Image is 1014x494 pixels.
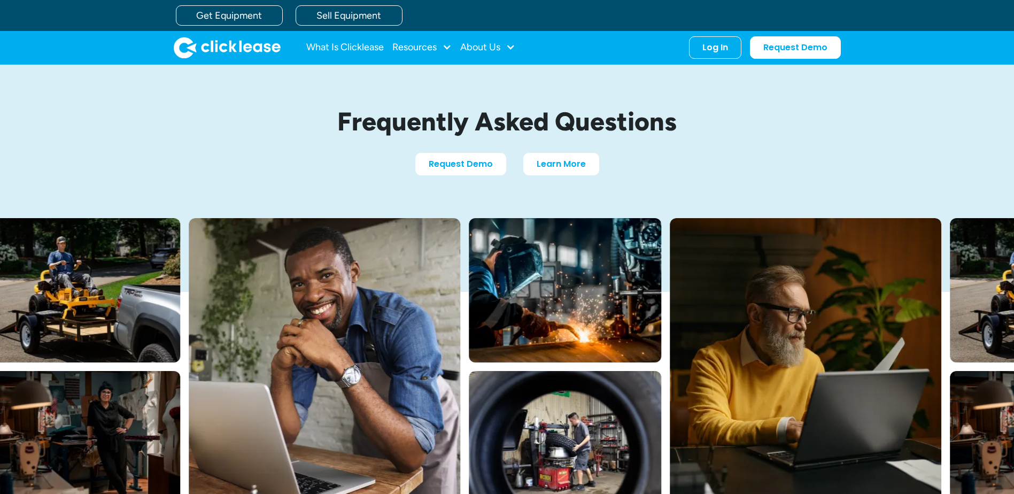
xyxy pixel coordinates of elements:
[469,218,661,362] img: A welder in a large mask working on a large pipe
[174,37,281,58] img: Clicklease logo
[392,37,452,58] div: Resources
[750,36,841,59] a: Request Demo
[702,42,728,53] div: Log In
[256,107,758,136] h1: Frequently Asked Questions
[174,37,281,58] a: home
[460,37,515,58] div: About Us
[176,5,283,26] a: Get Equipment
[306,37,384,58] a: What Is Clicklease
[296,5,402,26] a: Sell Equipment
[415,153,506,175] a: Request Demo
[523,153,599,175] a: Learn More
